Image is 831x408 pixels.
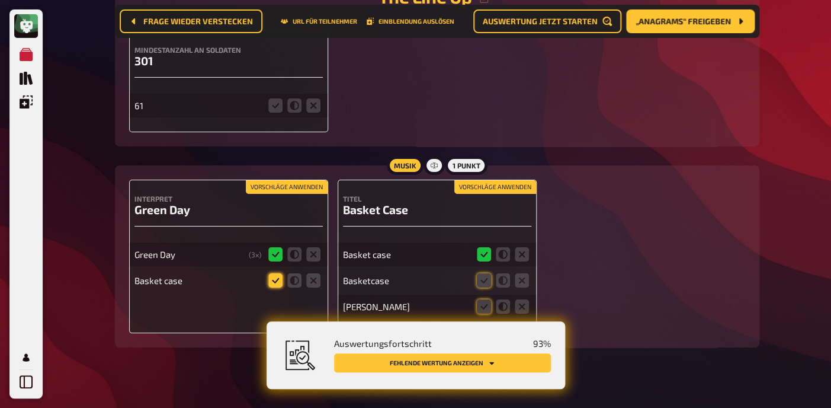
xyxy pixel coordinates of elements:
[343,249,470,260] div: Basket case
[483,17,598,26] span: Auswertung jetzt starten
[249,250,261,259] div: ( 3 x)
[143,17,253,26] span: Frage wieder verstecken
[14,66,38,90] a: Quiz Sammlung
[473,9,621,33] button: Auswertung jetzt starten
[533,338,551,349] span: 93 %
[134,46,323,54] h4: Mindestanzahl an Soldaten
[246,181,328,194] button: Vorschläge anwenden
[636,17,731,26] span: „Anagrams“ freigeben
[134,275,261,286] div: Basket case
[343,301,470,312] div: [PERSON_NAME]
[454,181,536,194] button: Vorschläge anwenden
[445,156,487,175] div: 1 Punkt
[367,18,454,25] button: Einblendung auslösen
[134,54,323,68] h3: 301
[134,100,261,111] div: 61
[334,338,432,349] span: Auswertungsfortschritt
[134,249,244,260] div: Green Day
[134,203,323,216] h3: Green Day
[386,156,423,175] div: Musik
[14,43,38,66] a: Meine Quizze
[120,9,262,33] button: Frage wieder verstecken
[343,203,531,216] h3: Basket Case
[281,18,357,25] button: URL für Teilnehmer
[134,195,323,203] h4: Interpret
[14,90,38,114] a: Einblendungen
[14,346,38,369] a: Profil
[343,275,470,286] div: Basketcase
[343,195,531,203] h4: Titel
[626,9,755,33] button: „Anagrams“ freigeben
[334,353,551,372] button: Fehlende Wertung anzeigen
